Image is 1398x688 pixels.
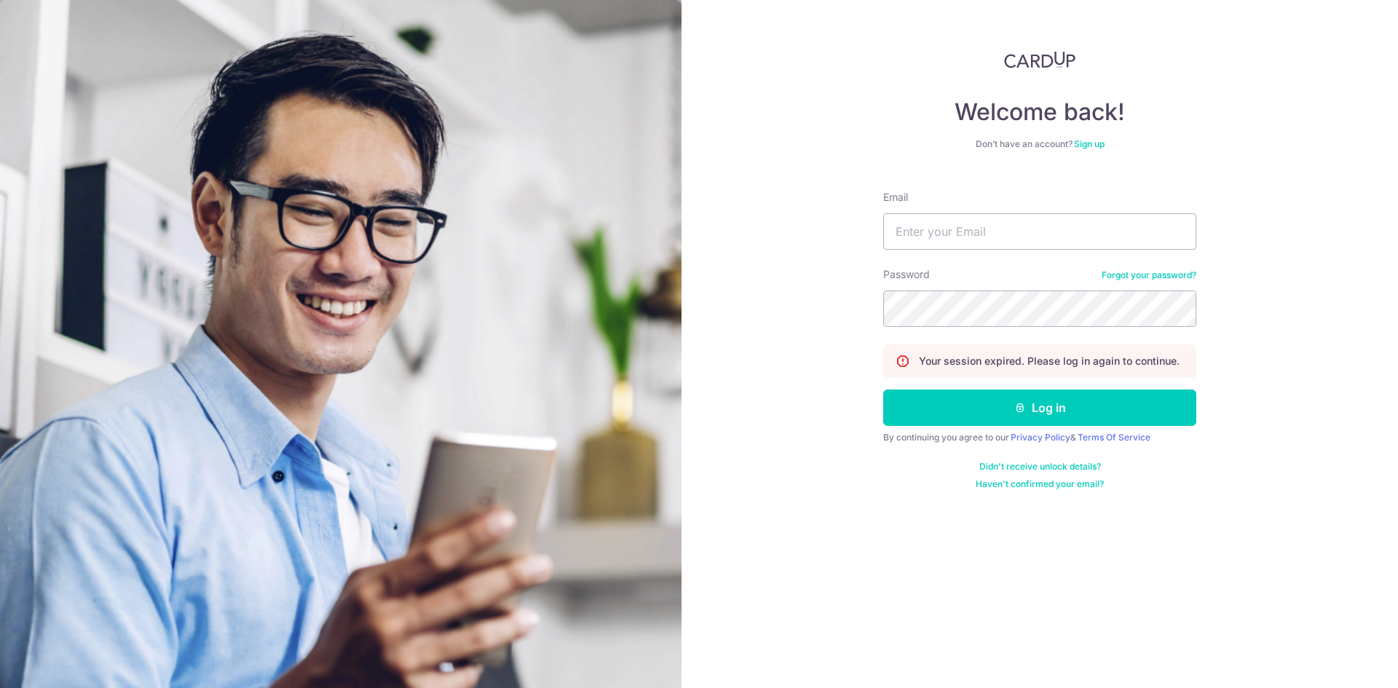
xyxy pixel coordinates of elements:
a: Privacy Policy [1011,432,1070,443]
div: By continuing you agree to our & [883,432,1196,443]
a: Didn't receive unlock details? [979,461,1101,472]
p: Your session expired. Please log in again to continue. [919,354,1180,368]
img: CardUp Logo [1004,51,1075,68]
h4: Welcome back! [883,98,1196,127]
a: Terms Of Service [1078,432,1150,443]
a: Forgot your password? [1102,269,1196,281]
div: Don’t have an account? [883,138,1196,150]
a: Haven't confirmed your email? [976,478,1104,490]
label: Email [883,190,908,205]
label: Password [883,267,930,282]
input: Enter your Email [883,213,1196,250]
a: Sign up [1074,138,1105,149]
button: Log in [883,390,1196,426]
